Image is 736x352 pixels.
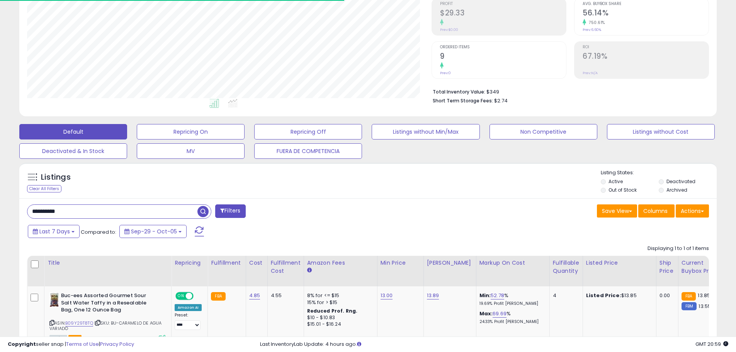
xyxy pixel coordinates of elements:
a: B09Y29T8TQ [65,320,93,326]
div: $10 - $10.83 [307,315,371,321]
li: $349 [433,87,703,96]
div: Last InventoryLab Update: 4 hours ago. [260,341,728,348]
h2: 9 [440,52,566,62]
button: Listings without Cost [607,124,715,139]
div: % [479,292,544,306]
div: Min Price [381,259,420,267]
button: Sep-29 - Oct-05 [119,225,187,238]
span: Avg. Buybox Share [583,2,709,6]
p: Listing States: [601,169,717,177]
button: Save View [597,204,637,218]
button: Filters [215,204,245,218]
button: Default [19,124,127,139]
small: FBM [682,302,697,310]
span: Profit [440,2,566,6]
div: Current Buybox Price [682,259,721,275]
a: 69.69 [493,310,507,318]
small: Prev: 0 [440,71,451,75]
div: Amazon AI [175,304,202,311]
div: Repricing [175,259,204,267]
div: 15% for > $15 [307,299,371,306]
strong: Copyright [8,340,36,348]
div: Preset: [175,313,202,330]
a: 13.00 [381,292,393,299]
button: Listings without Min/Max [372,124,479,139]
div: seller snap | | [8,341,134,348]
p: 19.69% Profit [PERSON_NAME] [479,301,544,306]
b: Listed Price: [586,292,621,299]
small: Prev: 6.60% [583,27,601,32]
b: Max: [479,310,493,317]
button: MV [137,143,245,159]
button: Actions [676,204,709,218]
div: $13.85 [586,292,650,299]
span: $2.74 [494,97,508,104]
div: Fulfillment Cost [271,259,301,275]
button: Non Competitive [490,124,597,139]
span: Columns [643,207,668,215]
small: FBA [682,292,696,301]
b: Min: [479,292,491,299]
button: Deactivated & In Stock [19,143,127,159]
h5: Listings [41,172,71,183]
span: ROI [583,45,709,49]
div: Displaying 1 to 1 of 1 items [648,245,709,252]
a: 13.89 [427,292,439,299]
div: 4.55 [271,292,298,299]
div: Ship Price [660,259,675,275]
th: The percentage added to the cost of goods (COGS) that forms the calculator for Min & Max prices. [476,256,549,286]
label: Archived [666,187,687,193]
div: 8% for <= $15 [307,292,371,299]
h2: $29.33 [440,9,566,19]
div: Listed Price [586,259,653,267]
span: | SKU: BU-CARAMELO DE AGUA VARIADO [49,320,161,332]
b: Buc-ees Assorted Gourmet Sour Salt Water Taffy in a Resealable Bag, One 12 Ounce Bag [61,292,155,316]
small: Amazon Fees. [307,267,312,274]
b: Reduced Prof. Rng. [307,308,358,314]
div: 4 [553,292,577,299]
div: Clear All Filters [27,185,61,192]
label: Deactivated [666,178,695,185]
div: 0.00 [660,292,672,299]
span: 2025-10-14 20:59 GMT [695,340,728,348]
a: 52.78 [491,292,504,299]
div: [PERSON_NAME] [427,259,473,267]
a: 4.85 [249,292,260,299]
small: Prev: $0.00 [440,27,458,32]
span: 13.85 [698,292,710,299]
div: Fulfillment [211,259,242,267]
small: FBA [211,292,225,301]
div: $15.01 - $16.24 [307,321,371,328]
span: Ordered Items [440,45,566,49]
small: Prev: N/A [583,71,598,75]
b: Short Term Storage Fees: [433,97,493,104]
span: Compared to: [81,228,116,236]
h2: 56.14% [583,9,709,19]
a: Terms of Use [66,340,99,348]
button: Repricing On [137,124,245,139]
label: Active [609,178,623,185]
div: ASIN: [49,292,165,341]
div: Fulfillable Quantity [553,259,580,275]
button: Repricing Off [254,124,362,139]
a: Privacy Policy [100,340,134,348]
div: Cost [249,259,264,267]
span: OFF [192,293,205,299]
span: ON [176,293,186,299]
button: FUERA DE COMPETENCIA [254,143,362,159]
b: Total Inventory Value: [433,88,485,95]
div: Title [48,259,168,267]
span: 13.55 [699,303,711,310]
div: Markup on Cost [479,259,546,267]
label: Out of Stock [609,187,637,193]
div: % [479,310,544,325]
button: Last 7 Days [28,225,80,238]
p: 24.33% Profit [PERSON_NAME] [479,319,544,325]
img: 41PBIdJgNNL._SL40_.jpg [49,292,59,308]
span: All listings currently available for purchase on Amazon [49,335,67,342]
h2: 67.19% [583,52,709,62]
span: Sep-29 - Oct-05 [131,228,177,235]
div: Amazon Fees [307,259,374,267]
span: Last 7 Days [39,228,70,235]
button: Columns [638,204,675,218]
